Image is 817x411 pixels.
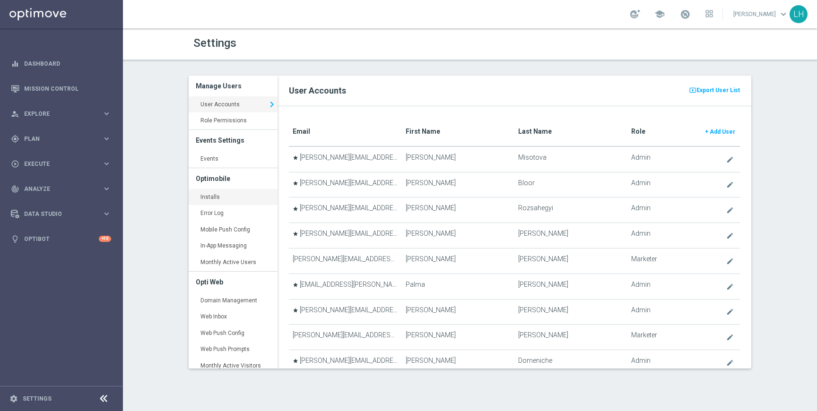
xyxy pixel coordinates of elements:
td: [PERSON_NAME][EMAIL_ADDRESS][DOMAIN_NAME] [289,146,401,172]
span: Admin [631,306,651,314]
div: Plan [11,135,102,143]
td: [PERSON_NAME] [402,197,514,223]
a: Mobile Push Config [189,222,278,239]
button: Mission Control [10,85,112,93]
td: [PERSON_NAME] [402,350,514,376]
i: person_search [11,110,19,118]
i: lightbulb [11,235,19,243]
i: star [293,206,298,212]
td: [PERSON_NAME] [514,248,627,274]
span: Execute [24,161,102,167]
span: Admin [631,154,651,162]
i: create [726,232,734,240]
a: Domain Management [189,292,278,309]
td: Misotova [514,146,627,172]
div: Analyze [11,185,102,193]
td: [PERSON_NAME] [514,299,627,325]
td: [PERSON_NAME] [402,325,514,350]
i: track_changes [11,185,19,193]
i: star [293,180,298,186]
td: [PERSON_NAME][EMAIL_ADDRESS][DOMAIN_NAME] [289,197,401,223]
div: Dashboard [11,51,111,76]
span: Plan [24,136,102,142]
a: [PERSON_NAME]keyboard_arrow_down [732,7,790,21]
span: Data Studio [24,211,102,217]
i: create [726,181,734,188]
i: star [293,358,298,364]
h3: Events Settings [196,130,270,151]
i: create [726,283,734,291]
i: create [726,257,734,265]
div: track_changes Analyze keyboard_arrow_right [10,185,112,193]
a: Monthly Active Users [189,254,278,271]
span: Admin [631,357,651,365]
i: create [726,308,734,316]
span: Explore [24,111,102,117]
button: gps_fixed Plan keyboard_arrow_right [10,135,112,143]
td: [PERSON_NAME] [402,146,514,172]
a: Dashboard [24,51,111,76]
h3: Manage Users [196,76,270,96]
a: Web Push Config [189,325,278,342]
span: Marketer [631,255,657,263]
h2: User Accounts [289,85,740,96]
td: [PERSON_NAME][EMAIL_ADDRESS][DOMAIN_NAME] [289,350,401,376]
div: Mission Control [11,76,111,101]
span: Admin [631,204,651,212]
a: Events [189,151,278,168]
span: Export User List [696,85,740,96]
button: Data Studio keyboard_arrow_right [10,210,112,218]
i: keyboard_arrow_right [102,159,111,168]
span: keyboard_arrow_down [778,9,789,19]
div: Execute [11,160,102,168]
td: [PERSON_NAME][EMAIL_ADDRESS][PERSON_NAME][DOMAIN_NAME] [289,248,401,274]
button: play_circle_outline Execute keyboard_arrow_right [10,160,112,168]
a: In-App Messaging [189,238,278,255]
h3: Opti Web [196,272,270,292]
i: keyboard_arrow_right [102,209,111,218]
td: [PERSON_NAME] [402,223,514,248]
a: Monthly Active Visitors [189,358,278,375]
button: person_search Explore keyboard_arrow_right [10,110,112,118]
span: Analyze [24,186,102,192]
i: star [293,155,298,161]
translate: Role [631,128,645,135]
i: keyboard_arrow_right [102,134,111,143]
i: equalizer [11,60,19,68]
a: Installs [189,189,278,206]
i: star [293,308,298,313]
td: Bloor [514,172,627,197]
i: keyboard_arrow_right [102,109,111,118]
a: Settings [23,396,52,402]
span: + [705,128,708,135]
translate: Last Name [518,128,552,135]
a: User Accounts [189,96,278,113]
span: Marketer [631,331,657,339]
i: create [726,206,734,214]
div: Data Studio [11,210,102,218]
a: Mission Control [24,76,111,101]
i: star [293,282,298,288]
a: Optibot [24,226,99,251]
td: Domeniche [514,350,627,376]
i: create [726,334,734,341]
td: [PERSON_NAME] [514,274,627,299]
span: Add User [710,128,735,135]
td: [EMAIL_ADDRESS][PERSON_NAME][DOMAIN_NAME] [289,274,401,299]
button: equalizer Dashboard [10,60,112,68]
span: Admin [631,281,651,289]
i: create [726,359,734,367]
button: lightbulb Optibot +10 [10,235,112,243]
span: Admin [631,230,651,238]
td: Rozsahegyi [514,197,627,223]
h3: Optimobile [196,168,270,189]
i: keyboard_arrow_right [102,184,111,193]
a: Web Push Prompts [189,341,278,358]
i: settings [9,394,18,403]
div: Explore [11,110,102,118]
td: [PERSON_NAME] [402,172,514,197]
